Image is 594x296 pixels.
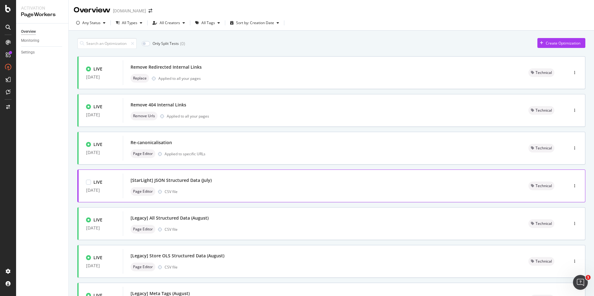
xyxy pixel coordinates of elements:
div: CSV file [165,189,178,194]
div: Applied to specific URLs [165,151,205,157]
div: Overview [74,5,110,15]
div: All Creators [160,21,180,25]
div: LIVE [93,255,102,261]
button: Any Status [74,18,108,28]
span: Page Editor [133,190,153,193]
div: [Legacy] All Structured Data (August) [131,215,209,221]
span: Remove Urls [133,114,155,118]
div: Overview [21,28,36,35]
div: Only Split Tests [153,41,179,46]
span: Page Editor [133,265,153,269]
div: neutral label [131,187,155,196]
span: Technical [536,146,552,150]
a: Settings [21,49,64,56]
div: neutral label [131,225,155,234]
span: Replace [133,76,147,80]
div: CSV file [165,227,178,232]
div: CSV file [165,264,178,270]
div: LIVE [93,179,102,185]
div: [DATE] [86,263,115,268]
div: Remove 404 Internal Links [131,102,186,108]
div: neutral label [131,149,155,158]
span: Technical [536,184,552,188]
span: Technical [536,222,552,225]
iframe: Intercom live chat [573,275,588,290]
div: [DOMAIN_NAME] [113,8,146,14]
div: neutral label [528,257,554,266]
div: [DATE] [86,188,115,193]
button: All Tags [193,18,222,28]
div: LIVE [93,217,102,223]
input: Search an Optimization [77,38,137,49]
div: [StarLight] JSON Structured Data (July) [131,177,212,183]
span: Page Editor [133,227,153,231]
span: Technical [536,71,552,75]
div: Re-canonicalisation [131,139,172,146]
span: Technical [536,109,552,112]
div: arrow-right-arrow-left [148,9,152,13]
a: Overview [21,28,64,35]
div: Sort by: Creation Date [236,21,274,25]
div: neutral label [528,219,554,228]
div: All Tags [201,21,215,25]
div: [Legacy] Store OLS Structured Data (August) [131,253,224,259]
div: neutral label [528,106,554,115]
div: Applied to all your pages [167,114,209,119]
div: neutral label [528,182,554,190]
div: ( 0 ) [180,41,185,47]
button: All Types [113,18,145,28]
div: neutral label [131,263,155,271]
div: [DATE] [86,112,115,117]
div: LIVE [93,141,102,148]
a: Monitoring [21,37,64,44]
div: neutral label [528,144,554,152]
div: PageWorkers [21,11,63,18]
div: Settings [21,49,35,56]
span: 1 [586,275,591,280]
button: Create Optimization [537,38,585,48]
span: Technical [536,260,552,263]
div: [DATE] [86,150,115,155]
div: Remove Redirected Internal Links [131,64,202,70]
div: neutral label [528,68,554,77]
div: Monitoring [21,37,39,44]
button: Sort by: Creation Date [228,18,282,28]
button: All Creators [150,18,187,28]
div: [DATE] [86,75,115,79]
div: Activation [21,5,63,11]
div: All Types [122,21,137,25]
div: Applied to all your pages [158,76,201,81]
div: Create Optimization [546,41,580,46]
div: neutral label [131,74,149,83]
div: neutral label [131,112,157,120]
div: LIVE [93,66,102,72]
div: LIVE [93,104,102,110]
span: Page Editor [133,152,153,156]
div: Any Status [82,21,101,25]
div: [DATE] [86,225,115,230]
